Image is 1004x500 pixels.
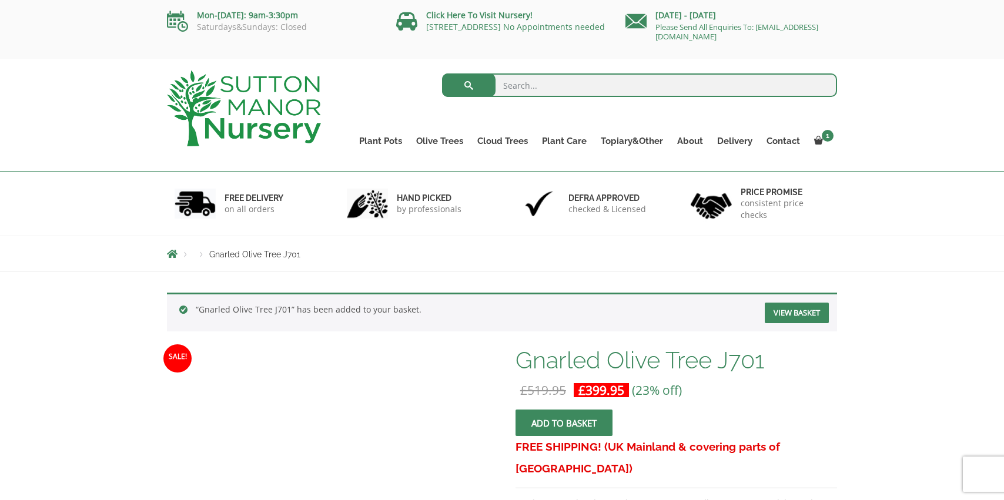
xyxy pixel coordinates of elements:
span: £ [520,382,527,398]
img: logo [167,71,321,146]
a: Cloud Trees [470,133,535,149]
a: Olive Trees [409,133,470,149]
img: 1.jpg [175,189,216,219]
p: [DATE] - [DATE] [625,8,837,22]
img: 2.jpg [347,189,388,219]
a: 1 [807,133,837,149]
a: [STREET_ADDRESS] No Appointments needed [426,21,605,32]
h6: Defra approved [568,193,646,203]
button: Add to basket [516,410,613,436]
span: Sale! [163,344,192,373]
a: Topiary&Other [594,133,670,149]
a: Delivery [710,133,759,149]
span: £ [578,382,585,398]
a: Plant Care [535,133,594,149]
h1: Gnarled Olive Tree J701 [516,348,837,373]
a: Please Send All Enquiries To: [EMAIL_ADDRESS][DOMAIN_NAME] [655,22,818,42]
a: Click Here To Visit Nursery! [426,9,533,21]
span: (23% off) [632,382,682,398]
p: checked & Licensed [568,203,646,215]
a: Plant Pots [352,133,409,149]
bdi: 399.95 [578,382,624,398]
bdi: 519.95 [520,382,566,398]
h6: Price promise [741,187,830,197]
h6: FREE DELIVERY [225,193,283,203]
span: Gnarled Olive Tree J701 [209,250,300,259]
span: 1 [822,130,834,142]
nav: Breadcrumbs [167,249,837,259]
p: on all orders [225,203,283,215]
a: About [670,133,710,149]
div: “Gnarled Olive Tree J701” has been added to your basket. [167,293,837,331]
img: 3.jpg [518,189,560,219]
a: View basket [765,303,829,323]
p: consistent price checks [741,197,830,221]
p: Mon-[DATE]: 9am-3:30pm [167,8,379,22]
p: by professionals [397,203,461,215]
input: Search... [442,73,838,97]
a: Contact [759,133,807,149]
p: Saturdays&Sundays: Closed [167,22,379,32]
h3: FREE SHIPPING! (UK Mainland & covering parts of [GEOGRAPHIC_DATA]) [516,436,837,479]
img: 4.jpg [691,186,732,222]
h6: hand picked [397,193,461,203]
